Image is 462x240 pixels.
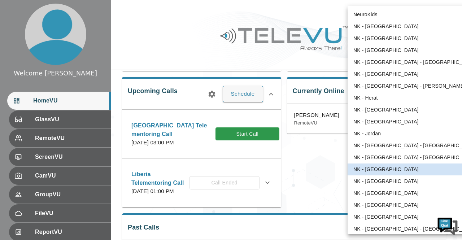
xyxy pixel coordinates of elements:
[38,38,121,47] div: Chat with us now
[437,215,458,236] img: Chat Widget
[42,73,100,146] span: We're online!
[118,4,136,21] div: Minimize live chat window
[4,162,138,187] textarea: Type your message and hit 'Enter'
[12,34,30,52] img: d_736959983_company_1615157101543_736959983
